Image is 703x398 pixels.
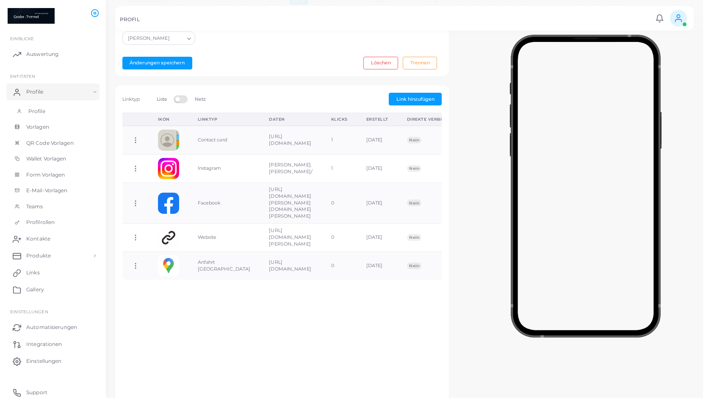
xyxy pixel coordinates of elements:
[407,137,421,144] span: Nein
[6,151,100,167] a: Wallet Vorlagen
[188,252,260,280] td: Anfahrt [GEOGRAPHIC_DATA]
[158,116,179,122] div: Ikon
[26,123,49,131] span: Vorlagen
[6,264,100,281] a: Links
[357,126,398,154] td: [DATE]
[127,34,171,43] span: [PERSON_NAME]
[26,269,40,276] span: Links
[120,17,140,22] h5: PROFIL
[6,319,100,336] a: Automatisierungen
[396,96,435,102] span: Link hinzufügen
[10,36,34,41] span: EINBLICKE
[403,57,437,69] button: Trennen
[260,154,322,182] td: [PERSON_NAME].[PERSON_NAME]/
[260,252,322,280] td: [URL][DOMAIN_NAME]
[322,182,357,224] td: 0
[26,286,44,293] span: Gallery
[260,224,322,252] td: [URL][DOMAIN_NAME][PERSON_NAME]
[26,323,77,331] span: Automatisierungen
[157,96,168,103] label: Liste
[26,235,50,243] span: Kontakte
[10,74,35,79] span: ENTITÄTEN
[8,8,55,24] img: logo
[407,263,421,269] span: Nein
[158,255,179,276] img: googlemaps.png
[122,31,195,45] div: Search for option
[322,154,357,182] td: 1
[6,199,100,215] a: Teams
[188,224,260,252] td: Website
[6,230,100,247] a: Kontakte
[407,116,459,122] div: Direkte Verbindung
[407,234,421,241] span: Nein
[26,139,74,147] span: QR Code Vorlagen
[322,224,357,252] td: 0
[158,227,179,248] img: customlink.png
[158,193,179,214] img: facebook.png
[357,154,398,182] td: [DATE]
[26,357,61,365] span: Einstellungen
[269,116,313,122] div: Daten
[6,182,100,199] a: E-Mail-Vorlagen
[6,247,100,264] a: Produkte
[26,50,58,58] span: Auswertung
[26,88,43,96] span: Profile
[6,135,100,151] a: QR Code Vorlagen
[357,252,398,280] td: [DATE]
[188,182,260,224] td: Facebook
[122,113,149,126] th: Action
[26,203,43,210] span: Teams
[6,214,100,230] a: Profilrollen
[122,57,192,69] button: Änderungen speichern
[6,281,100,298] a: Gallery
[188,154,260,182] td: Instagram
[26,340,62,348] span: Integrationen
[26,171,65,179] span: Form Vorlagen
[6,103,100,119] a: Profile
[407,199,421,206] span: Nein
[260,126,322,154] td: [URL][DOMAIN_NAME]
[26,252,51,260] span: Produkte
[26,389,47,396] span: Support
[260,182,322,224] td: [URL][DOMAIN_NAME][PERSON_NAME][DOMAIN_NAME][PERSON_NAME]
[389,93,442,105] button: Link hinzufügen
[322,252,357,280] td: 0
[6,83,100,100] a: Profile
[6,353,100,370] a: Einstellungen
[26,187,68,194] span: E-Mail-Vorlagen
[198,116,251,122] div: Linktyp
[28,108,45,115] span: Profile
[366,116,388,122] div: Erstellt
[195,96,206,103] label: Netz
[26,218,55,226] span: Profilrollen
[6,119,100,135] a: Vorlagen
[6,336,100,353] a: Integrationen
[26,155,66,163] span: Wallet Vorlagen
[10,309,48,314] span: Einstellungen
[322,126,357,154] td: 1
[363,57,398,69] button: Löschen
[6,167,100,183] a: Form Vorlagen
[407,165,421,172] span: Nein
[509,35,661,337] img: phone-mock.b55596b7.png
[158,130,179,151] img: contactcard.png
[122,96,141,102] span: Linktyp:
[172,33,183,43] input: Search for option
[357,182,398,224] td: [DATE]
[158,158,179,179] img: instagram.png
[331,116,348,122] div: Klicks
[357,224,398,252] td: [DATE]
[6,46,100,63] a: Auswertung
[188,126,260,154] td: Contact card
